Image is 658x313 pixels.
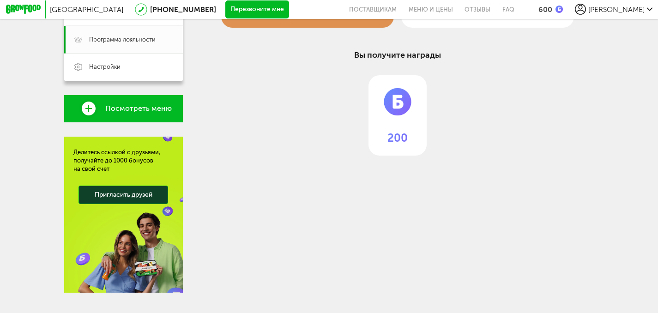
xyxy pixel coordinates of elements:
h2: Вы получите награды [229,50,566,61]
img: bonus_b.cdccf46.png [555,6,563,13]
a: Посмотреть меню [64,95,183,122]
a: Программа лояльности [64,26,183,53]
a: [PHONE_NUMBER] [150,5,216,14]
span: [PERSON_NAME] [588,5,645,14]
div: Делитесь ссылкой с друзьями, получайте до 1000 бонусов на свой счет [73,148,173,173]
div: 600 [538,5,552,14]
a: Пригласить друзей [78,186,168,204]
button: Перезвоните мне [225,0,290,19]
span: Посмотреть меню [105,104,172,113]
span: 200 [372,132,423,145]
span: [GEOGRAPHIC_DATA] [50,5,123,14]
span: Программа лояльности [89,36,156,44]
span: Настройки [89,63,121,71]
a: Настройки [64,54,183,81]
